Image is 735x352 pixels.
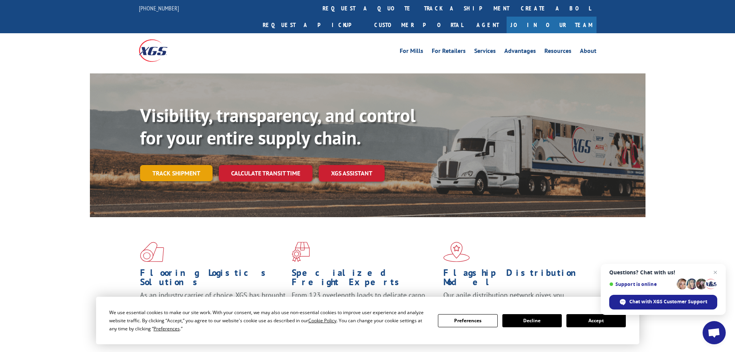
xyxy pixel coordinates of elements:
a: For Mills [400,48,423,56]
span: Chat with XGS Customer Support [609,295,717,309]
span: As an industry carrier of choice, XGS has brought innovation and dedication to flooring logistics... [140,291,286,318]
button: Preferences [438,314,497,327]
a: Customer Portal [368,17,469,33]
div: We use essential cookies to make our site work. With your consent, we may also use non-essential ... [109,308,429,333]
a: About [580,48,596,56]
span: Preferences [154,325,180,332]
button: Accept [566,314,626,327]
a: Services [474,48,496,56]
span: Cookie Policy [308,317,336,324]
h1: Flooring Logistics Solutions [140,268,286,291]
button: Decline [502,314,562,327]
img: xgs-icon-focused-on-flooring-red [292,242,310,262]
a: Agent [469,17,507,33]
a: [PHONE_NUMBER] [139,4,179,12]
a: Calculate transit time [219,165,313,182]
h1: Specialized Freight Experts [292,268,438,291]
a: Join Our Team [507,17,596,33]
p: From 123 overlength loads to delicate cargo, our experienced staff knows the best way to move you... [292,291,438,325]
a: Advantages [504,48,536,56]
img: xgs-icon-total-supply-chain-intelligence-red [140,242,164,262]
img: xgs-icon-flagship-distribution-model-red [443,242,470,262]
a: Resources [544,48,571,56]
a: Track shipment [140,165,213,181]
span: Chat with XGS Customer Support [629,298,707,305]
span: Our agile distribution network gives you nationwide inventory management on demand. [443,291,585,309]
a: For Retailers [432,48,466,56]
a: Open chat [703,321,726,344]
a: XGS ASSISTANT [319,165,385,182]
div: Cookie Consent Prompt [96,297,639,344]
span: Questions? Chat with us! [609,269,717,275]
b: Visibility, transparency, and control for your entire supply chain. [140,103,416,150]
a: Request a pickup [257,17,368,33]
h1: Flagship Distribution Model [443,268,589,291]
span: Support is online [609,281,674,287]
